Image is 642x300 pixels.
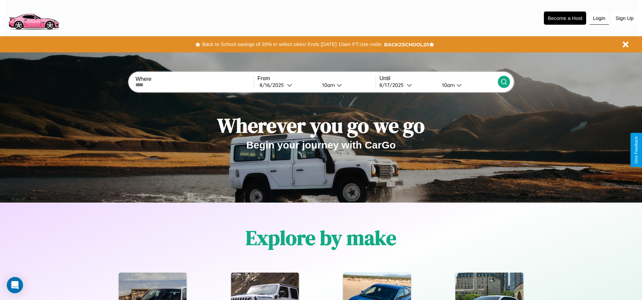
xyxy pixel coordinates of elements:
button: Become a Host [544,11,586,25]
div: 8 / 17 / 2025 [379,82,407,88]
label: From [258,75,376,82]
button: 8/16/2025 [258,82,317,89]
h1: Explore by make [246,224,396,252]
div: 10am [319,82,337,88]
label: Where [135,76,253,82]
div: Give Feedback [634,136,639,164]
button: 10am [317,82,376,89]
button: Back to School savings of 20% in select cities! Ends [DATE] 10am PT.Use code: [200,40,384,49]
b: BACK2SCHOOL20 [384,42,429,47]
button: Login [590,12,609,25]
div: Open Intercom Messenger [7,277,23,293]
button: 10am [437,82,498,89]
label: Until [379,75,497,82]
div: 10am [439,82,457,88]
div: 8 / 16 / 2025 [260,82,287,88]
img: logo [5,3,62,31]
button: Sign Up [612,12,637,24]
